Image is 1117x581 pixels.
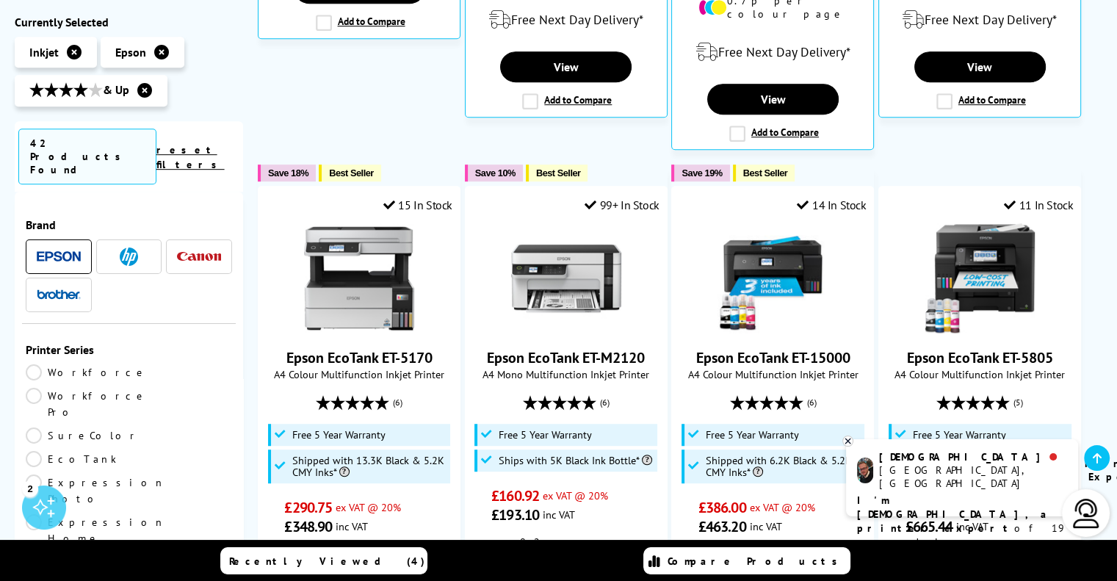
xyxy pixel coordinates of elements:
[15,15,243,29] div: Currently Selected
[500,51,632,82] a: View
[284,498,332,517] span: £290.75
[284,517,332,536] span: £348.90
[37,286,81,304] a: Brother
[304,322,414,336] a: Epson EcoTank ET-5170
[526,165,588,181] button: Best Seller
[585,198,659,212] div: 99+ In Stock
[522,93,612,109] label: Add to Compare
[499,455,652,466] span: Ships with 5K Black Ink Bottle*
[913,429,1006,441] span: Free 5 Year Warranty
[266,367,452,381] span: A4 Colour Multifunction Inkjet Printer
[465,165,523,181] button: Save 10%
[37,248,81,266] a: Epson
[717,223,828,333] img: Epson EcoTank ET-15000
[671,165,729,181] button: Save 19%
[499,429,592,441] span: Free 5 Year Warranty
[220,547,427,574] a: Recently Viewed (4)
[26,342,232,357] span: Printer Series
[18,129,156,184] span: 42 Products Found
[706,455,861,478] span: Shipped with 6.2K Black & 5.2k CMY Inks*
[1013,389,1023,416] span: (5)
[304,223,414,333] img: Epson EcoTank ET-5170
[733,165,795,181] button: Best Seller
[750,519,782,533] span: inc VAT
[336,500,401,514] span: ex VAT @ 20%
[26,514,165,546] a: Expression Home
[857,494,1051,535] b: I'm [DEMOGRAPHIC_DATA], a printer expert
[717,322,828,336] a: Epson EcoTank ET-15000
[543,488,608,502] span: ex VAT @ 20%
[475,167,516,178] span: Save 10%
[292,455,447,478] span: Shipped with 13.3K Black & 5.2K CMY Inks*
[1004,198,1073,212] div: 11 In Stock
[643,547,850,574] a: Compare Products
[107,248,151,266] a: HP
[600,389,610,416] span: (6)
[543,508,575,522] span: inc VAT
[511,223,621,333] img: Epson EcoTank ET-M2120
[229,555,425,568] span: Recently Viewed (4)
[511,322,621,336] a: Epson EcoTank ET-M2120
[156,143,225,171] a: reset filters
[268,167,308,178] span: Save 18%
[115,45,146,59] span: Epson
[29,82,129,99] span: & Up
[258,165,316,181] button: Save 18%
[682,167,722,178] span: Save 19%
[26,474,165,507] a: Expression Photo
[26,364,148,380] a: Workforce
[22,480,38,497] div: 2
[491,486,539,505] span: £160.92
[316,15,405,31] label: Add to Compare
[698,517,746,536] span: £463.20
[797,198,866,212] div: 14 In Stock
[29,45,59,59] span: Inkjet
[292,429,386,441] span: Free 5 Year Warranty
[707,84,839,115] a: View
[286,348,433,367] a: Epson EcoTank ET-5170
[698,498,746,517] span: £386.00
[336,519,368,533] span: inc VAT
[26,217,232,232] span: Brand
[743,167,788,178] span: Best Seller
[26,427,140,444] a: SureColor
[914,51,1046,82] a: View
[857,458,873,483] img: chris-livechat.png
[177,248,221,266] a: Canon
[679,32,866,73] div: modal_delivery
[879,450,1066,463] div: [DEMOGRAPHIC_DATA]
[750,500,815,514] span: ex VAT @ 20%
[383,198,452,212] div: 15 In Stock
[857,494,1067,577] p: of 19 years! Leave me a message and I'll respond ASAP
[668,555,845,568] span: Compare Products
[473,367,659,381] span: A4 Mono Multifunction Inkjet Printer
[491,535,640,562] li: 0.2p per mono page
[806,389,816,416] span: (6)
[907,348,1053,367] a: Epson EcoTank ET-5805
[319,165,381,181] button: Best Seller
[936,93,1026,109] label: Add to Compare
[886,367,1073,381] span: A4 Colour Multifunction Inkjet Printer
[329,167,374,178] span: Best Seller
[925,322,1035,336] a: Epson EcoTank ET-5805
[393,389,402,416] span: (6)
[729,126,819,142] label: Add to Compare
[26,451,129,467] a: EcoTank
[177,252,221,261] img: Canon
[26,388,148,420] a: Workforce Pro
[120,248,138,266] img: HP
[706,429,799,441] span: Free 5 Year Warranty
[37,251,81,262] img: Epson
[491,505,539,524] span: £193.10
[536,167,581,178] span: Best Seller
[1071,499,1101,528] img: user-headset-light.svg
[695,348,850,367] a: Epson EcoTank ET-15000
[679,367,866,381] span: A4 Colour Multifunction Inkjet Printer
[879,463,1066,490] div: [GEOGRAPHIC_DATA], [GEOGRAPHIC_DATA]
[37,289,81,300] img: Brother
[487,348,645,367] a: Epson EcoTank ET-M2120
[925,223,1035,333] img: Epson EcoTank ET-5805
